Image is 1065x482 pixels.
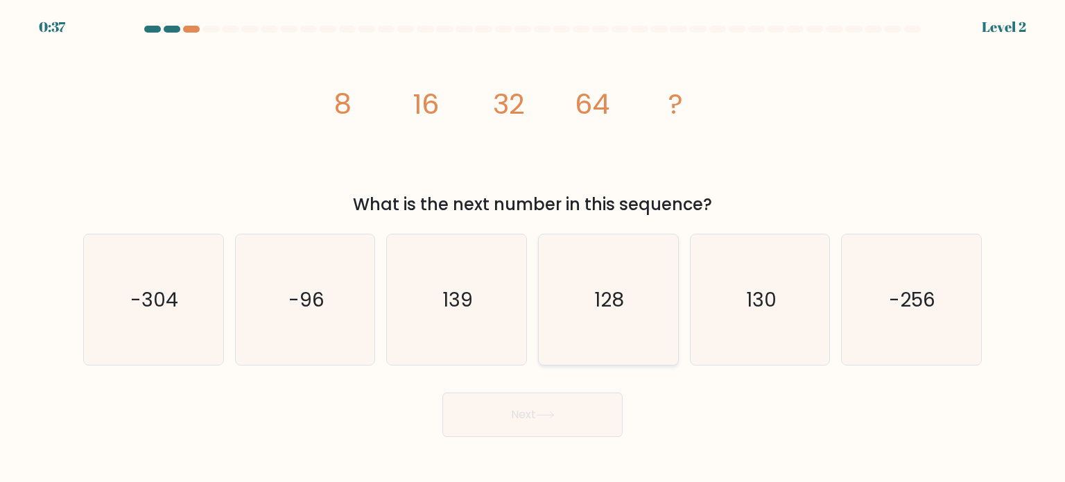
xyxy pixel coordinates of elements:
[92,192,973,217] div: What is the next number in this sequence?
[39,17,65,37] div: 0:37
[982,17,1026,37] div: Level 2
[595,285,625,313] text: 128
[746,285,777,313] text: 130
[131,285,179,313] text: -304
[413,85,439,123] tspan: 16
[493,85,525,123] tspan: 32
[442,393,623,437] button: Next
[890,285,936,313] text: -256
[334,85,352,123] tspan: 8
[288,285,324,313] text: -96
[575,85,609,123] tspan: 64
[668,85,683,123] tspan: ?
[443,285,474,313] text: 139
